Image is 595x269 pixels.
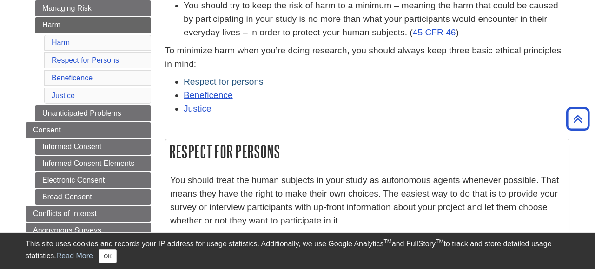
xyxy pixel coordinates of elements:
[170,174,564,227] p: You should treat the human subjects in your study as autonomous agents whenever possible. That me...
[165,139,569,164] h2: Respect for Persons
[184,77,264,86] a: Respect for persons
[33,226,101,234] span: Anonymous Surveys
[26,238,569,263] div: This site uses cookies and records your IP address for usage statistics. Additionally, we use Goo...
[52,74,93,82] a: Beneficence
[184,90,233,100] a: Beneficence
[184,104,212,113] a: Justice
[35,105,151,121] a: Unanticipated Problems
[35,139,151,155] a: Informed Consent
[33,126,61,134] span: Consent
[99,249,117,263] button: Close
[33,210,97,217] span: Conflicts of Interest
[436,238,443,245] sup: TM
[26,206,151,222] a: Conflicts of Interest
[35,172,151,188] a: Electronic Consent
[35,0,151,16] a: Managing Risk
[26,223,151,238] a: Anonymous Surveys
[35,17,151,33] a: Harm
[35,189,151,205] a: Broad Consent
[52,92,75,99] a: Justice
[26,122,151,138] a: Consent
[383,238,391,245] sup: TM
[165,44,569,71] p: To minimize harm when you’re doing research, you should always keep three basic ethical principle...
[563,112,593,125] a: Back to Top
[52,39,70,46] a: Harm
[56,252,93,260] a: Read More
[52,56,119,64] a: Respect for Persons
[413,27,456,37] a: 45 CFR 46
[35,156,151,171] a: Informed Consent Elements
